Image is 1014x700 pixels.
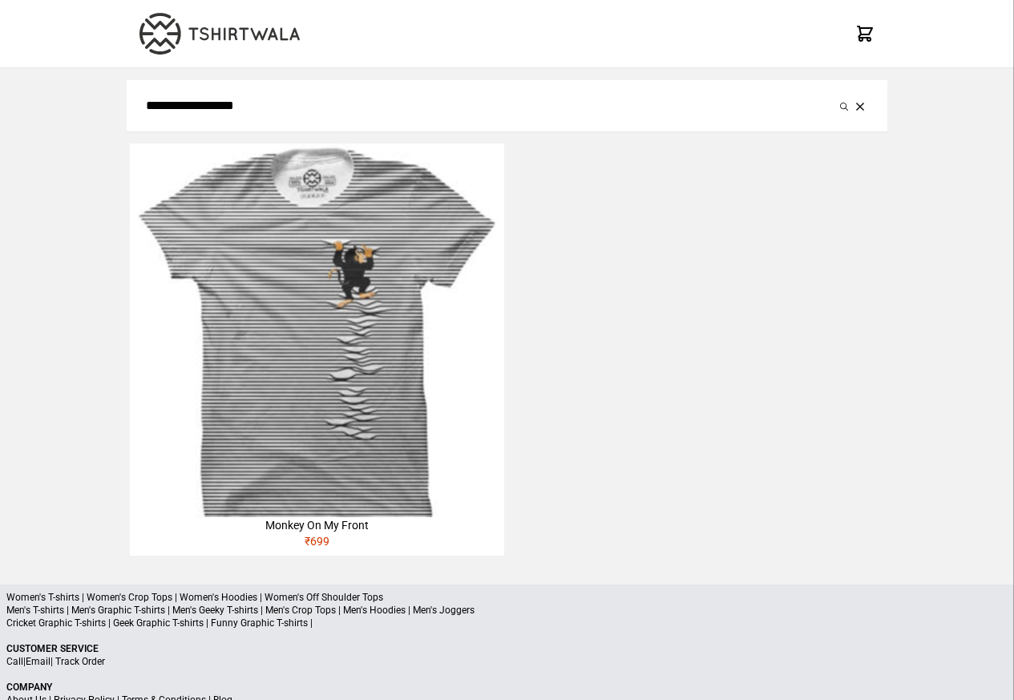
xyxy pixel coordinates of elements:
[130,144,503,517] img: monkey-climbing-320x320.jpg
[836,96,852,115] button: Submit your search query.
[130,533,503,556] div: ₹ 699
[6,591,1008,604] p: Women's T-shirts | Women's Crop Tops | Women's Hoodies | Women's Off Shoulder Tops
[55,656,105,667] a: Track Order
[139,13,300,55] img: TW-LOGO-400-104.png
[130,517,503,533] div: Monkey On My Front
[6,604,1008,617] p: Men's T-shirts | Men's Graphic T-shirts | Men's Geeky T-shirts | Men's Crop Tops | Men's Hoodies ...
[852,96,868,115] button: Clear the search query.
[130,144,503,556] a: Monkey On My Front₹699
[6,617,1008,629] p: Cricket Graphic T-shirts | Geek Graphic T-shirts | Funny Graphic T-shirts |
[6,655,1008,668] p: | |
[6,642,1008,655] p: Customer Service
[6,656,23,667] a: Call
[26,656,50,667] a: Email
[6,681,1008,694] p: Company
